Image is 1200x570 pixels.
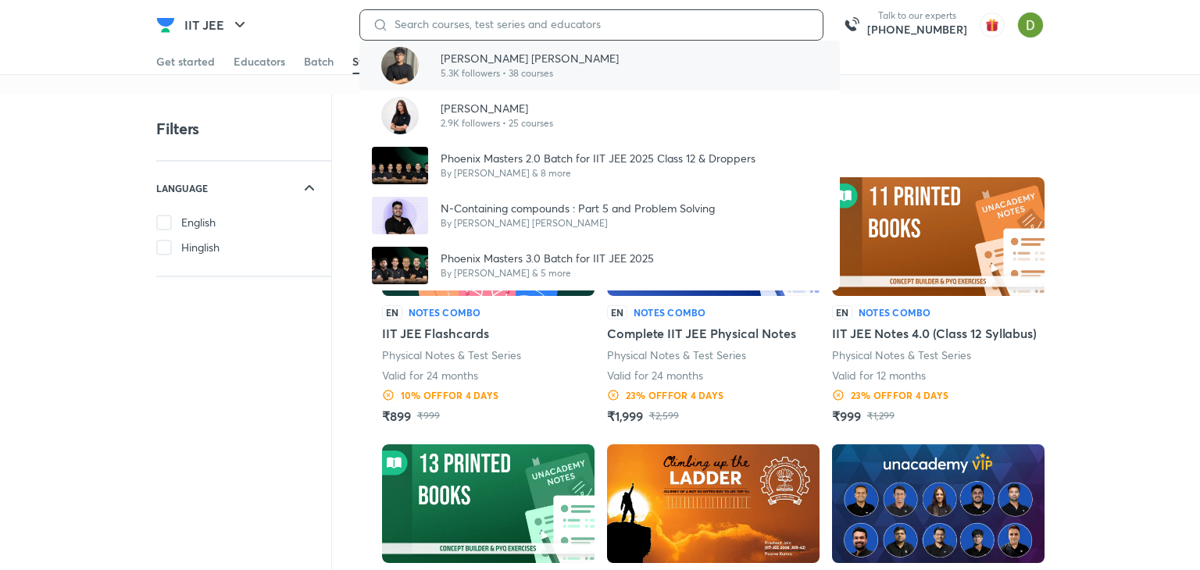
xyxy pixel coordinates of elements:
h5: ₹999 [832,407,861,426]
p: Physical Notes & Test Series [832,347,972,363]
a: Get started [156,49,215,74]
p: By [PERSON_NAME] & 8 more [441,166,755,180]
p: EN [382,305,402,319]
h6: Notes Combo [409,305,481,319]
a: Educators [234,49,285,74]
a: [PHONE_NUMBER] [867,22,967,37]
p: Physical Notes & Test Series [382,347,522,363]
span: Hinglish [181,240,220,255]
h5: IIT JEE Notes 4.0 (Class 12 Syllabus) [832,324,1037,343]
h6: Notes Combo [859,305,931,319]
span: English [181,215,216,230]
div: Educators [234,54,285,69]
h6: LANGUAGE [156,180,208,196]
button: IIT JEE [175,9,259,41]
h5: ₹1,999 [607,407,643,426]
p: Valid for 24 months [607,368,703,383]
p: By [PERSON_NAME] [PERSON_NAME] [441,216,715,230]
img: Company Logo [156,16,175,34]
a: Store [352,49,379,74]
h5: IIT JEE Flashcards [382,324,489,343]
img: Divyani Bhatkar [1017,12,1044,38]
img: Discount Logo [607,389,620,401]
div: Store [352,54,379,69]
p: Valid for 24 months [382,368,478,383]
div: Get started [156,54,215,69]
a: Avatar[PERSON_NAME]2.9K followers • 25 courses [359,91,840,141]
img: Discount Logo [382,389,395,401]
p: Phoenix Masters 3.0 Batch for IIT JEE 2025 [441,250,654,266]
h5: Complete IIT JEE Physical Notes [607,324,796,343]
p: ₹2,599 [649,410,679,422]
p: Talk to our experts [867,9,967,22]
a: AvatarN-Containing compounds : Part 5 and Problem SolvingBy [PERSON_NAME] [PERSON_NAME] [359,191,840,240]
img: Avatar [372,247,428,284]
h5: ₹899 [382,407,411,426]
img: Avatar [381,47,419,84]
div: Batch [304,54,334,69]
img: Avatar [372,197,428,234]
p: 5.3K followers • 38 courses [441,66,619,80]
p: ₹999 [417,410,440,422]
img: avatar [980,12,1005,37]
a: AvatarPhoenix Masters 3.0 Batch for IIT JEE 2025By [PERSON_NAME] & 5 more [359,240,840,290]
img: Avatar [372,147,428,184]
img: Batch Thumbnail [607,444,820,563]
p: 2.9K followers • 25 courses [441,116,553,130]
p: ₹1,299 [867,410,895,422]
a: Batch [304,49,334,74]
p: By [PERSON_NAME] & 5 more [441,266,654,280]
p: Phoenix Masters 2.0 Batch for IIT JEE 2025 Class 12 & Droppers [441,150,755,166]
img: Batch Thumbnail [382,444,595,563]
p: [PERSON_NAME] [441,100,553,116]
input: Search courses, test series and educators [388,18,810,30]
h6: Notes Combo [634,305,706,319]
img: Batch Thumbnail [832,177,1045,296]
a: AvatarPhoenix Masters 2.0 Batch for IIT JEE 2025 Class 12 & DroppersBy [PERSON_NAME] & 8 more [359,141,840,191]
h6: 23 % OFF for 4 DAYS [626,388,723,402]
p: Valid for 12 months [832,368,926,383]
p: EN [832,305,852,319]
h6: 23 % OFF for 4 DAYS [851,388,948,402]
p: [PERSON_NAME] [PERSON_NAME] [441,50,619,66]
img: Discount Logo [832,389,845,401]
p: Physical Notes & Test Series [607,347,747,363]
img: call-us [836,9,867,41]
p: N-Containing compounds : Part 5 and Problem Solving [441,200,715,216]
img: Avatar [381,97,419,134]
img: Batch Thumbnail [832,444,1045,563]
h6: 10 % OFF for 4 DAYS [401,388,498,402]
h4: Filters [156,119,199,139]
a: Avatar[PERSON_NAME] [PERSON_NAME]5.3K followers • 38 courses [359,41,840,91]
p: EN [607,305,627,319]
